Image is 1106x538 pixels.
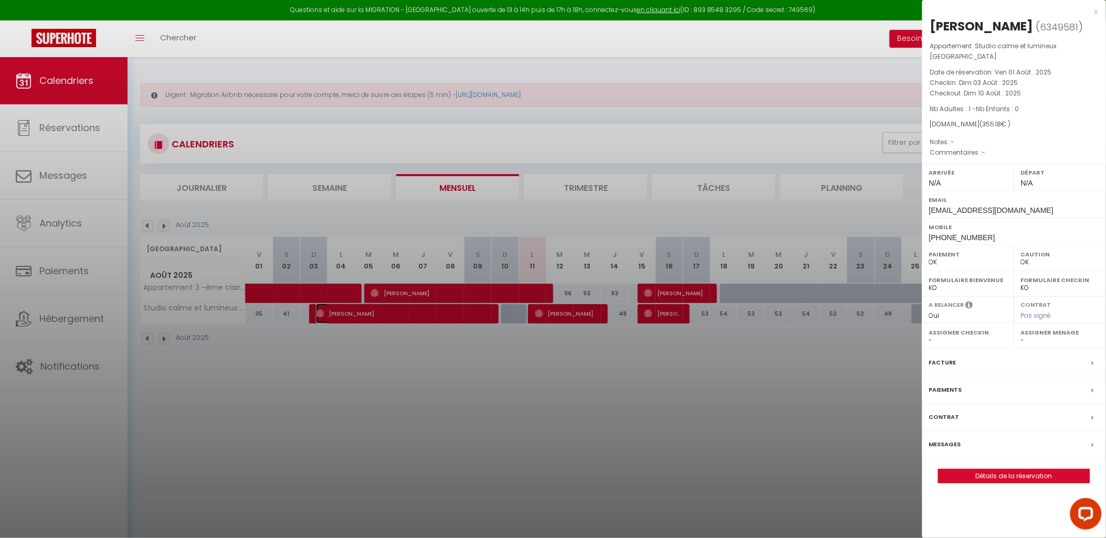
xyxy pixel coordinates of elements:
[964,89,1021,98] span: Dim 10 Août . 2025
[929,222,1099,232] label: Mobile
[1036,19,1083,34] span: ( )
[983,120,1002,128] span: 355.18
[966,300,973,312] i: Sélectionner OUI si vous souhaiter envoyer les séquences de messages post-checkout
[929,439,961,450] label: Messages
[929,233,995,242] span: [PHONE_NUMBER]
[929,167,1007,178] label: Arrivée
[1021,311,1051,320] span: Pas signé
[929,249,1007,260] label: Paiement
[930,104,1019,113] span: Nb Adultes : 1 -
[930,137,1098,147] p: Notes :
[980,120,1011,128] span: ( € )
[1021,167,1099,178] label: Départ
[930,67,1098,78] p: Date de réservation :
[930,41,1057,61] span: Studio calme et lumineux [GEOGRAPHIC_DATA]
[1021,327,1099,338] label: Assigner Menage
[1040,20,1079,34] span: 6349581
[1021,179,1033,187] span: N/A
[976,104,1019,113] span: Nb Enfants : 0
[951,137,955,146] span: -
[929,179,941,187] span: N/A
[929,275,1007,285] label: Formulaire Bienvenue
[1021,275,1099,285] label: Formulaire Checkin
[929,357,956,368] label: Facture
[995,68,1052,77] span: Ven 01 Août . 2025
[929,384,962,395] label: Paiements
[930,120,1098,130] div: [DOMAIN_NAME]
[1021,249,1099,260] label: Caution
[930,147,1098,158] p: Commentaires :
[922,5,1098,18] div: x
[929,412,960,423] label: Contrat
[1062,494,1106,538] iframe: LiveChat chat widget
[930,41,1098,62] p: Appartement :
[960,78,1018,87] span: Dim 03 Août . 2025
[982,148,986,157] span: -
[1021,300,1051,307] label: Contrat
[930,18,1034,35] div: [PERSON_NAME]
[930,78,1098,88] p: Checkin :
[938,469,1090,483] button: Détails de la réservation
[939,469,1090,483] a: Détails de la réservation
[929,195,1099,205] label: Email
[929,300,964,309] label: A relancer
[929,206,1054,214] span: [EMAIL_ADDRESS][DOMAIN_NAME]
[930,88,1098,99] p: Checkout :
[929,327,1007,338] label: Assigner Checkin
